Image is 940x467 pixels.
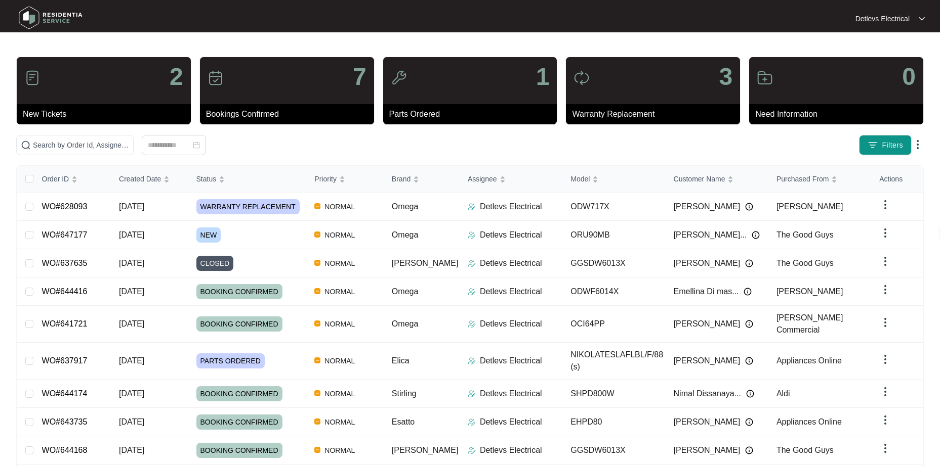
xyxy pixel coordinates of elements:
[468,446,476,454] img: Assigner Icon
[562,277,665,306] td: ODWF6014X
[745,418,753,426] img: Info icon
[879,442,891,454] img: dropdown arrow
[314,447,320,453] img: Vercel Logo
[674,355,741,367] span: [PERSON_NAME]
[314,260,320,266] img: Vercel Logo
[392,417,415,426] span: Esatto
[320,201,359,213] span: NORMAL
[755,108,923,120] p: Need Information
[879,316,891,329] img: dropdown arrow
[674,173,725,184] span: Customer Name
[353,65,366,89] p: 7
[480,318,542,330] p: Detlevs Electrical
[42,259,88,267] a: WO#637635
[855,14,910,24] p: Detlevs Electrical
[468,203,476,211] img: Assigner Icon
[320,257,359,269] span: NORMAL
[468,390,476,398] img: Assigner Icon
[768,166,871,193] th: Purchased From
[196,353,265,368] span: PARTS ORDERED
[196,199,300,214] span: WARRANTY REPLACEMENT
[859,135,912,155] button: filter iconFilters
[879,255,891,267] img: dropdown arrow
[536,65,550,89] p: 1
[776,230,834,239] span: The Good Guys
[314,418,320,425] img: Vercel Logo
[320,388,359,400] span: NORMAL
[480,416,542,428] p: Detlevs Electrical
[562,408,665,436] td: EHPD80
[468,231,476,239] img: Assigner Icon
[902,65,916,89] p: 0
[119,417,144,426] span: [DATE]
[42,319,88,328] a: WO#641721
[912,138,924,151] img: dropdown arrow
[744,288,752,296] img: Info icon
[196,316,282,332] span: BOOKING CONFIRMED
[468,288,476,296] img: Assigner Icon
[468,173,497,184] span: Assignee
[882,140,903,151] span: Filters
[314,390,320,396] img: Vercel Logo
[776,446,834,454] span: The Good Guys
[196,386,282,401] span: BOOKING CONFIRMED
[15,3,86,33] img: residentia service logo
[42,389,88,398] a: WO#644174
[745,446,753,454] img: Info icon
[119,319,144,328] span: [DATE]
[570,173,590,184] span: Model
[23,108,191,120] p: New Tickets
[42,356,88,365] a: WO#637917
[879,199,891,211] img: dropdown arrow
[320,355,359,367] span: NORMAL
[776,389,790,398] span: Aldi
[119,446,144,454] span: [DATE]
[196,284,282,299] span: BOOKING CONFIRMED
[674,318,741,330] span: [PERSON_NAME]
[196,173,217,184] span: Status
[776,287,843,296] span: [PERSON_NAME]
[320,444,359,456] span: NORMAL
[674,201,741,213] span: [PERSON_NAME]
[572,108,740,120] p: Warranty Replacement
[314,288,320,294] img: Vercel Logo
[776,313,843,334] span: [PERSON_NAME] Commercial
[196,414,282,430] span: BOOKING CONFIRMED
[33,139,129,151] input: Search by Order Id, Assignee Name, Customer Name, Brand and Model
[468,259,476,267] img: Assigner Icon
[745,203,753,211] img: Info icon
[196,443,282,458] span: BOOKING CONFIRMED
[674,416,741,428] span: [PERSON_NAME]
[879,414,891,426] img: dropdown arrow
[320,416,359,428] span: NORMAL
[562,193,665,221] td: ODW717X
[868,140,878,150] img: filter icon
[879,284,891,296] img: dropdown arrow
[666,166,768,193] th: Customer Name
[119,389,144,398] span: [DATE]
[392,446,459,454] span: [PERSON_NAME]
[562,306,665,343] td: OCI64PP
[196,227,221,243] span: NEW
[384,166,460,193] th: Brand
[320,318,359,330] span: NORMAL
[42,446,88,454] a: WO#644168
[314,320,320,326] img: Vercel Logo
[480,444,542,456] p: Detlevs Electrical
[480,355,542,367] p: Detlevs Electrical
[119,173,161,184] span: Created Date
[480,229,542,241] p: Detlevs Electrical
[188,166,307,193] th: Status
[42,417,88,426] a: WO#643735
[562,436,665,464] td: GGSDW6013X
[746,390,754,398] img: Info icon
[392,202,418,211] span: Omega
[392,356,410,365] span: Elica
[745,259,753,267] img: Info icon
[392,287,418,296] span: Omega
[879,227,891,239] img: dropdown arrow
[719,65,732,89] p: 3
[392,389,417,398] span: Stirling
[871,166,923,193] th: Actions
[674,388,741,400] span: Nimal Dissanaya...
